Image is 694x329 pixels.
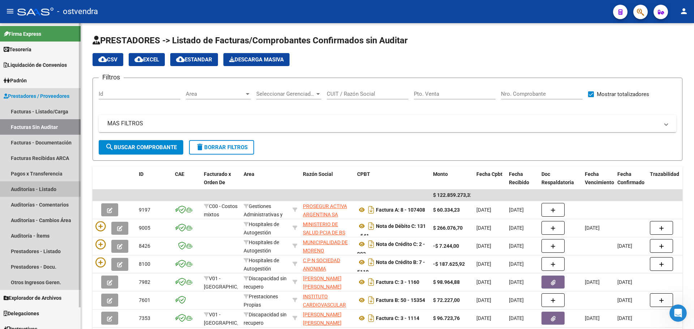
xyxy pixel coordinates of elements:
[4,294,61,302] span: Explorador de Archivos
[357,171,370,177] span: CPBT
[357,259,425,275] strong: Nota de Crédito B: 7 - 5110
[99,72,124,82] h3: Filtros
[98,56,117,63] span: CSV
[357,241,425,257] strong: Nota de Crédito C: 2 - 903
[433,207,460,213] strong: $ 60.334,23
[139,243,150,249] span: 8426
[509,225,524,231] span: [DATE]
[367,220,376,232] i: Descargar documento
[229,56,284,63] span: Descarga Masiva
[617,243,632,249] span: [DATE]
[98,55,107,64] mat-icon: cloud_download
[585,279,600,285] span: [DATE]
[433,297,460,303] strong: $ 72.227,00
[474,166,506,198] datatable-header-cell: Fecha Cpbt
[57,4,98,20] span: - ostvendra
[303,239,348,254] span: MUNICIPALIDAD DE MORENO
[476,171,502,177] span: Fecha Cpbt
[244,257,279,272] span: Hospitales de Autogestión
[539,166,582,198] datatable-header-cell: Doc Respaldatoria
[201,166,241,198] datatable-header-cell: Facturado x Orden De
[175,171,184,177] span: CAE
[303,256,351,272] div: 30707816836
[244,312,287,326] span: Discapacidad sin recupero
[4,61,67,69] span: Liquidación de Convenios
[4,77,27,85] span: Padrón
[354,166,430,198] datatable-header-cell: CPBT
[367,256,376,268] i: Descargar documento
[303,274,351,290] div: 23184613794
[303,203,347,217] span: PROSEGUR ACTIVA ARGENTINA SA
[244,171,254,177] span: Area
[241,166,290,198] datatable-header-cell: Area
[509,171,529,185] span: Fecha Recibido
[476,207,491,213] span: [DATE]
[582,166,614,198] datatable-header-cell: Fecha Vencimiento
[647,166,690,198] datatable-header-cell: Trazabilidad
[4,92,69,100] span: Prestadores / Proveedores
[509,243,524,249] span: [DATE]
[186,91,244,97] span: Area
[244,221,279,235] span: Hospitales de Autogestión
[367,312,376,324] i: Descargar documento
[585,315,600,321] span: [DATE]
[176,55,185,64] mat-icon: cloud_download
[509,261,524,267] span: [DATE]
[134,55,143,64] mat-icon: cloud_download
[244,276,287,290] span: Discapacidad sin recupero
[204,171,231,185] span: Facturado x Orden De
[303,221,345,244] span: MINISTERIO DE SALUD PCIA DE BS AS O. P.
[476,261,491,267] span: [DATE]
[300,166,354,198] datatable-header-cell: Razón Social
[509,297,524,303] span: [DATE]
[107,120,659,127] mat-panel-title: MAS FILTROS
[139,225,150,231] span: 9005
[6,7,14,16] mat-icon: menu
[99,140,183,155] button: Buscar Comprobante
[650,171,679,177] span: Trazabilidad
[433,261,465,267] strong: -$ 187.625,92
[680,7,688,16] mat-icon: person
[597,90,649,99] span: Mostrar totalizadores
[139,297,150,303] span: 7601
[139,207,150,213] span: 9197
[189,140,254,155] button: Borrar Filtros
[367,294,376,306] i: Descargar documento
[172,166,201,198] datatable-header-cell: CAE
[139,279,150,285] span: 7982
[4,309,39,317] span: Delegaciones
[196,144,248,151] span: Borrar Filtros
[99,115,676,132] mat-expansion-panel-header: MAS FILTROS
[105,143,114,151] mat-icon: search
[303,293,351,308] div: 30598739540
[176,56,212,63] span: Estandar
[105,144,177,151] span: Buscar Comprobante
[509,207,524,213] span: [DATE]
[433,315,460,321] strong: $ 96.723,76
[93,35,408,46] span: PRESTADORES -> Listado de Facturas/Comprobantes Confirmados sin Auditar
[303,220,351,235] div: 30626983398
[367,204,376,216] i: Descargar documento
[367,238,376,250] i: Descargar documento
[476,297,491,303] span: [DATE]
[476,279,491,285] span: [DATE]
[476,243,491,249] span: [DATE]
[433,225,463,231] strong: $ 266.076,70
[476,315,491,321] span: [DATE]
[303,202,351,217] div: 30709776564
[303,257,340,272] span: C P N SOCIEDAD ANONIMA
[93,53,123,66] button: CSV
[509,279,524,285] span: [DATE]
[136,166,172,198] datatable-header-cell: ID
[134,56,159,63] span: EXCEL
[256,91,315,97] span: Seleccionar Gerenciador
[303,312,342,326] span: [PERSON_NAME] [PERSON_NAME]
[303,311,351,326] div: 23184613794
[476,225,491,231] span: [DATE]
[196,143,204,151] mat-icon: delete
[204,203,237,217] span: C00 - Costos mixtos
[303,238,351,254] div: 33999001179
[244,203,283,226] span: Gestiones Administrativas y Otros
[433,192,473,198] span: $ 122.859.273,32
[244,294,278,308] span: Prestaciones Propias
